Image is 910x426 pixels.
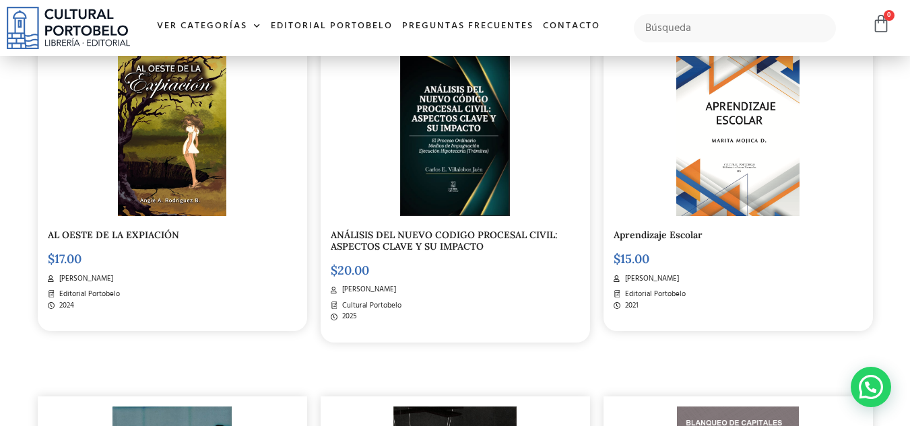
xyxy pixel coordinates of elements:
[152,12,266,41] a: Ver Categorías
[397,12,538,41] a: Preguntas frecuentes
[331,262,369,278] bdi: 20.00
[851,367,891,407] div: WhatsApp contact
[48,251,55,267] span: $
[266,12,397,41] a: Editorial Portobelo
[614,251,649,267] bdi: 15.00
[339,311,357,322] span: 2025
[56,273,113,285] span: [PERSON_NAME]
[331,262,337,278] span: $
[48,229,179,241] a: AL OESTE DE LA EXPIACIÓN
[614,229,703,241] a: Aprendizaje Escolar
[118,46,226,216] img: portada al oeste de la expiacion_Mesa de trabajo 1
[339,284,396,295] span: [PERSON_NAME]
[614,251,620,267] span: $
[538,12,605,41] a: Contacto
[676,46,800,216] img: BA-407-MOJICA.png
[622,300,639,312] span: 2021
[56,289,120,300] span: Editorial Portobelo
[48,251,82,267] bdi: 17.00
[56,300,74,312] span: 2024
[884,10,895,21] span: 0
[400,46,510,216] img: Captura de pantalla 2025-09-02 115825
[872,14,890,34] a: 0
[622,273,679,285] span: [PERSON_NAME]
[339,300,401,312] span: Cultural Portobelo
[634,14,837,42] input: Búsqueda
[331,229,558,252] a: ANÁLISIS DEL NUEVO CODIGO PROCESAL CIVIL: ASPECTOS CLAVE Y SU IMPACTO
[622,289,686,300] span: Editorial Portobelo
